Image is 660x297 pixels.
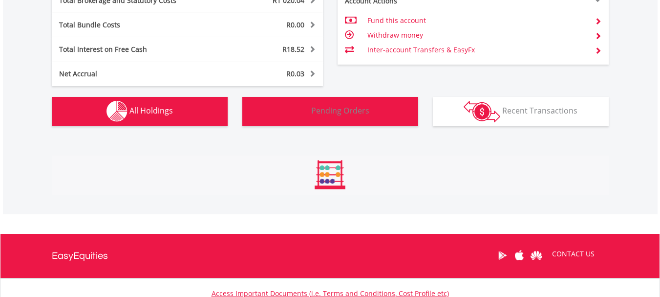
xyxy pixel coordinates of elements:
[52,20,210,30] div: Total Bundle Costs
[282,45,304,54] span: R18.52
[367,13,587,28] td: Fund this account
[52,45,210,54] div: Total Interest on Free Cash
[52,234,108,278] a: EasyEquities
[286,20,304,29] span: R0.00
[106,101,128,122] img: holdings-wht.png
[286,69,304,78] span: R0.03
[367,43,587,57] td: Inter-account Transfers & EasyFx
[464,101,500,122] img: transactions-zar-wht.png
[52,69,210,79] div: Net Accrual
[52,97,228,126] button: All Holdings
[502,105,577,116] span: Recent Transactions
[367,28,587,43] td: Withdraw money
[291,101,309,122] img: pending_instructions-wht.png
[528,240,545,271] a: Huawei
[545,240,601,268] a: CONTACT US
[433,97,609,126] button: Recent Transactions
[511,240,528,271] a: Apple
[494,240,511,271] a: Google Play
[242,97,418,126] button: Pending Orders
[129,105,173,116] span: All Holdings
[311,105,369,116] span: Pending Orders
